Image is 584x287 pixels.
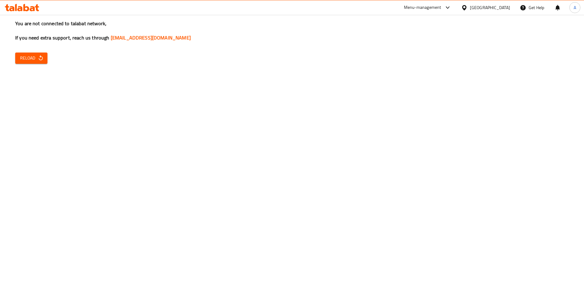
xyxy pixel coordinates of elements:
[111,33,191,42] a: [EMAIL_ADDRESS][DOMAIN_NAME]
[15,53,47,64] button: Reload
[20,54,43,62] span: Reload
[15,20,569,41] h3: You are not connected to talabat network, If you need extra support, reach us through
[574,4,576,11] span: A
[404,4,441,11] div: Menu-management
[470,4,510,11] div: [GEOGRAPHIC_DATA]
